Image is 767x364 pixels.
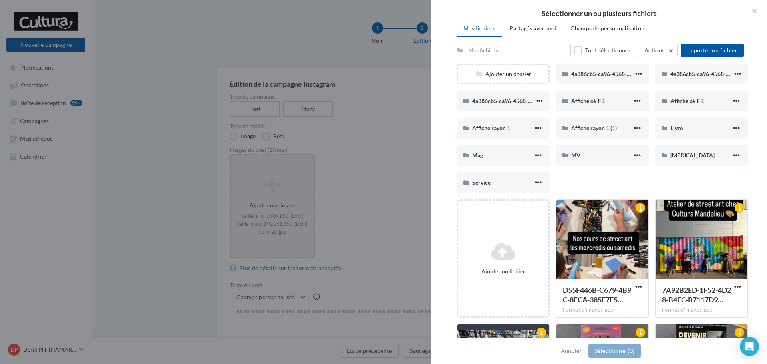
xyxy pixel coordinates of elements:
span: 4a386cb5-ca96-4568-b2a3-4a4530d21453 (4) [472,97,588,104]
div: Ajouter un fichier [461,267,545,275]
span: Affiche rayon 1 [472,125,510,131]
span: Importer un fichier [687,47,737,54]
span: Partagés avec moi [509,25,556,32]
span: D55F446B-C679-4B9C-8FCA-385F7F5E5AF1 [563,286,631,304]
div: Mes fichiers [468,46,498,54]
span: Mag [472,152,483,159]
button: Sélectionner(0) [588,344,641,358]
h2: Sélectionner un ou plusieurs fichiers [444,10,754,17]
button: Tout sélectionner [570,44,634,57]
button: Importer un fichier [681,44,744,57]
div: Open Intercom Messenger [740,337,759,356]
span: 7A92B2ED-1F52-4D28-B4EC-B7117D988B42 [662,286,731,304]
span: Livre [670,125,683,131]
span: Service [472,179,491,186]
span: Affiche rayon 1 (1) [571,125,617,131]
span: (0) [628,347,634,354]
span: Actions [644,47,664,54]
span: Affiche ok FB [670,97,704,104]
span: Affiche ok FB [571,97,605,104]
div: Format d'image: jpeg [563,306,642,314]
div: Ajouter un dossier [458,70,548,78]
div: Format d'image: jpeg [662,306,741,314]
span: Champs de personnalisation [570,25,644,32]
span: 4a386cb5-ca96-4568-b2a3-4a4530d21453 (2) [571,70,687,77]
span: [MEDICAL_DATA] [670,152,715,159]
button: Annuler [558,346,585,356]
span: Mes fichiers [463,25,495,32]
button: Actions [638,44,678,57]
span: MV [571,152,580,159]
